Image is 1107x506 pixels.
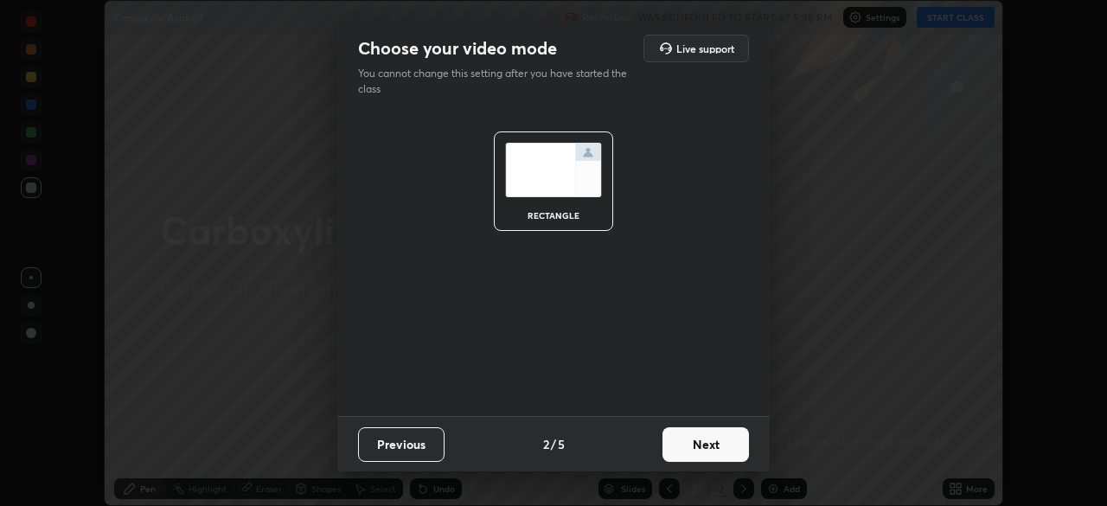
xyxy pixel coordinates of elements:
[676,43,734,54] h5: Live support
[551,435,556,453] h4: /
[519,211,588,220] div: rectangle
[505,143,602,197] img: normalScreenIcon.ae25ed63.svg
[358,427,445,462] button: Previous
[358,66,638,97] p: You cannot change this setting after you have started the class
[358,37,557,60] h2: Choose your video mode
[558,435,565,453] h4: 5
[662,427,749,462] button: Next
[543,435,549,453] h4: 2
